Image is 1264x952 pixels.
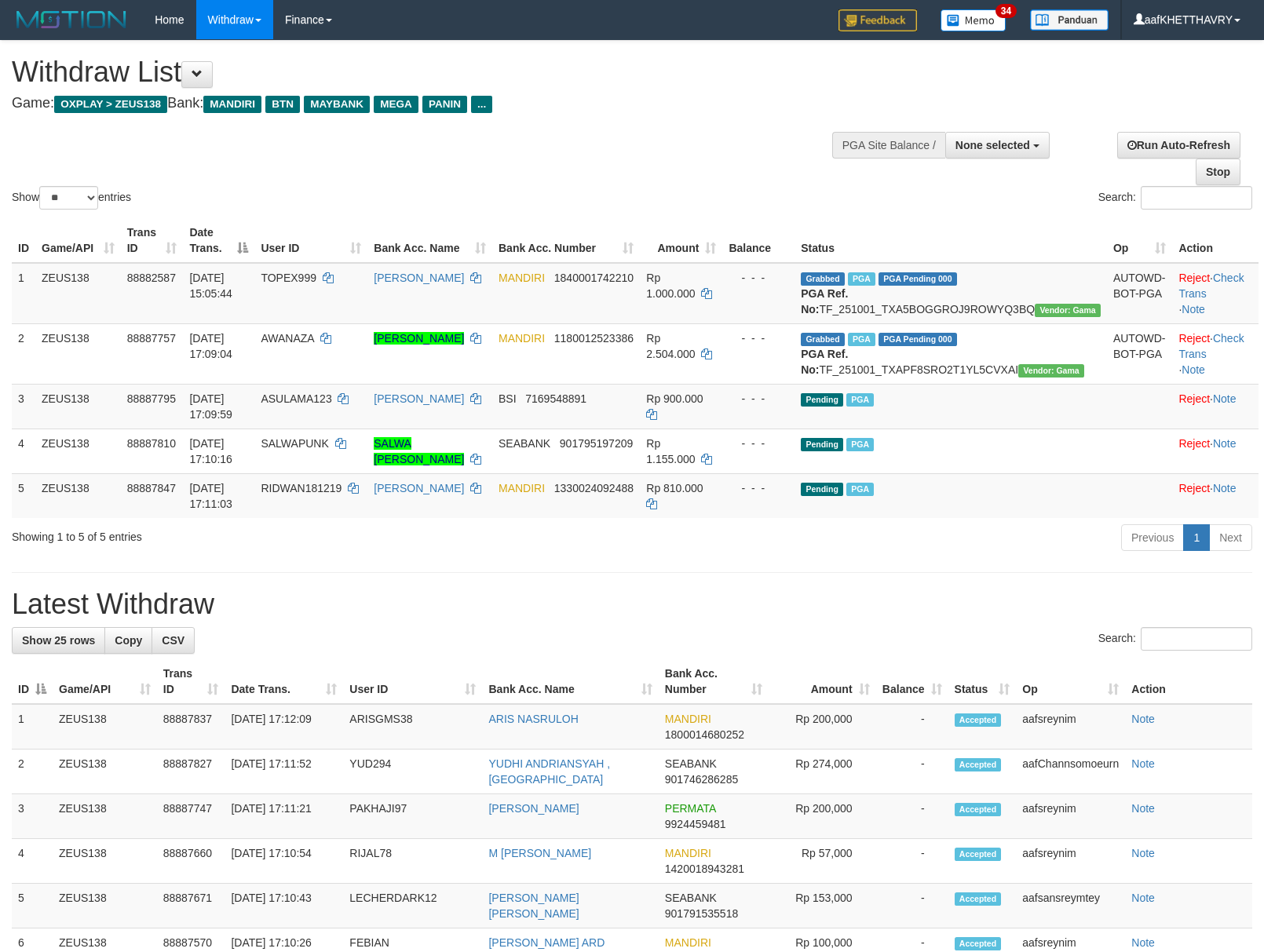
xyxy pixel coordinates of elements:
[35,323,121,384] td: ZEUS138
[488,713,578,725] a: ARIS NASRULOH
[261,482,342,494] span: RIDWAN181219
[848,272,875,286] span: Marked by aafnoeunsreypich
[343,884,482,928] td: LECHERDARK12
[1183,524,1210,551] a: 1
[1213,392,1237,405] a: Note
[499,272,545,284] span: MANDIRI
[157,659,225,704] th: Trans ID: activate to sort column ascending
[1016,750,1125,794] td: aafChannsomoeurn
[1018,364,1084,378] span: Vendor URL: https://trx31.1velocity.biz
[374,96,418,113] span: MEGA
[157,704,225,750] td: 88887837
[1172,384,1259,429] td: ·
[879,333,957,346] span: PGA Pending
[35,263,121,324] td: ZEUS138
[157,750,225,794] td: 88887827
[876,839,948,884] td: -
[343,839,482,884] td: RIJAL78
[729,436,788,451] div: - - -
[876,794,948,839] td: -
[1125,659,1252,704] th: Action
[955,937,1002,950] span: Accepted
[488,757,610,786] a: YUDHI ANDRIANSYAH , [GEOGRAPHIC_DATA]
[801,287,848,316] b: PGA Ref. No:
[955,848,1002,861] span: Accepted
[261,332,313,345] span: AWANAZA
[801,333,845,346] span: Grabbed
[1178,437,1210,450] a: Reject
[189,437,232,465] span: [DATE] 17:10:16
[115,634,142,647] span: Copy
[499,392,517,405] span: BSI
[876,750,948,794] td: -
[12,659,53,704] th: ID: activate to sort column descending
[1016,794,1125,839] td: aafsreynim
[499,332,545,345] span: MANDIRI
[12,96,827,111] h4: Game: Bank:
[104,627,152,654] a: Copy
[261,437,328,450] span: SALWAPUNK
[53,884,157,928] td: ZEUS138
[488,892,579,920] a: [PERSON_NAME] [PERSON_NAME]
[343,794,482,839] td: PAKHAJI97
[12,750,53,794] td: 2
[1172,218,1259,263] th: Action
[189,482,232,510] span: [DATE] 17:11:03
[374,272,464,284] a: [PERSON_NAME]
[12,523,515,545] div: Showing 1 to 5 of 5 entries
[127,437,176,450] span: 88887810
[1141,186,1252,210] input: Search:
[665,728,744,741] span: Copy 1800014680252 to clipboard
[801,272,845,286] span: Grabbed
[39,186,98,210] select: Showentries
[12,429,35,473] td: 4
[225,704,343,750] td: [DATE] 17:12:09
[53,659,157,704] th: Game/API: activate to sort column ascending
[1016,659,1125,704] th: Op: activate to sort column ascending
[189,392,232,421] span: [DATE] 17:09:59
[1131,802,1155,815] a: Note
[832,132,945,159] div: PGA Site Balance /
[189,332,232,360] span: [DATE] 17:09:04
[1131,713,1155,725] a: Note
[876,884,948,928] td: -
[729,391,788,407] div: - - -
[995,4,1017,18] span: 34
[492,218,640,263] th: Bank Acc. Number: activate to sort column ascending
[127,272,176,284] span: 88882587
[374,482,464,494] a: [PERSON_NAME]
[157,794,225,839] td: 88887747
[157,839,225,884] td: 88887660
[162,634,184,647] span: CSV
[955,758,1002,771] span: Accepted
[665,907,738,920] span: Copy 901791535518 to clipboard
[1182,363,1205,376] a: Note
[422,96,467,113] span: PANIN
[795,323,1107,384] td: TF_251001_TXAPF8SRO2T1YL5CVXAI
[665,936,711,949] span: MANDIRI
[795,263,1107,324] td: TF_251001_TXA5BOGGROJ9ROWYQ3BQ
[554,482,634,494] span: Copy 1330024092488 to clipboard
[1098,186,1252,210] label: Search:
[367,218,492,263] th: Bank Acc. Name: activate to sort column ascending
[35,218,121,263] th: Game/API: activate to sort column ascending
[121,218,184,263] th: Trans ID: activate to sort column ascending
[801,483,843,496] span: Pending
[1131,936,1155,949] a: Note
[189,272,232,300] span: [DATE] 15:05:44
[941,9,1006,31] img: Button%20Memo.svg
[801,438,843,451] span: Pending
[1030,9,1109,31] img: panduan.png
[665,757,717,770] span: SEABANK
[1213,482,1237,494] a: Note
[157,884,225,928] td: 88887671
[955,803,1002,816] span: Accepted
[722,218,795,263] th: Balance
[374,332,464,345] a: [PERSON_NAME]
[659,659,769,704] th: Bank Acc. Number: activate to sort column ascending
[304,96,370,113] span: MAYBANK
[1172,473,1259,518] td: ·
[769,884,876,928] td: Rp 153,000
[1131,757,1155,770] a: Note
[53,794,157,839] td: ZEUS138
